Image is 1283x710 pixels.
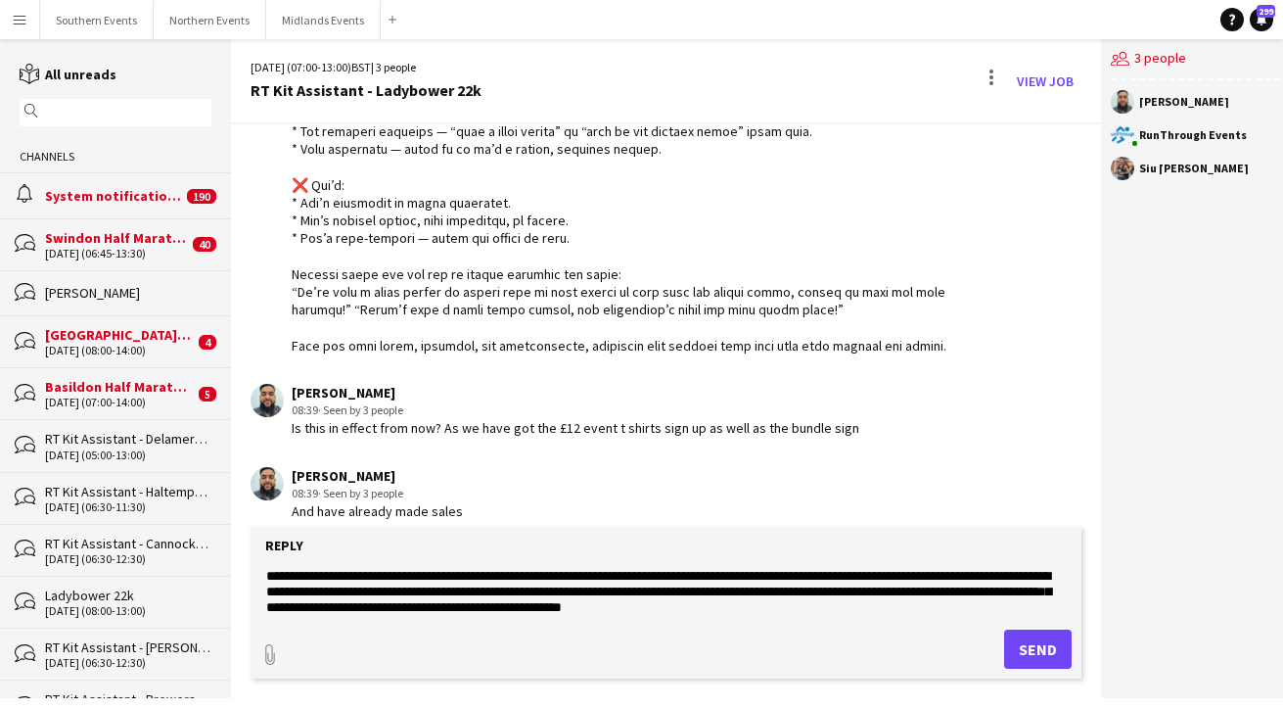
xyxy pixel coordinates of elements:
[1139,163,1249,174] div: Siu [PERSON_NAME]
[1257,5,1275,18] span: 299
[292,384,859,402] div: [PERSON_NAME]
[251,81,481,99] div: RT Kit Assistant - Ladybower 22k
[40,1,154,39] button: Southern Events
[45,500,211,514] div: [DATE] (06:30-11:30)
[1111,39,1281,80] div: 3 people
[45,187,182,205] div: System notifications
[45,284,211,302] div: [PERSON_NAME]
[318,402,403,417] span: · Seen by 3 people
[292,402,859,419] div: 08:39
[45,378,194,396] div: Basildon Half Marathon & Juniors
[45,604,211,618] div: [DATE] (08:00-13:00)
[1139,129,1247,141] div: RunThrough Events
[1250,8,1273,31] a: 299
[199,387,216,402] span: 5
[1139,96,1229,108] div: [PERSON_NAME]
[45,229,188,247] div: Swindon Half Marathon
[45,639,211,656] div: RT Kit Assistant - [PERSON_NAME] 10km & Half Marathon
[45,247,188,260] div: [DATE] (06:45-13:30)
[45,344,194,357] div: [DATE] (08:00-14:00)
[193,237,216,252] span: 40
[187,189,216,204] span: 190
[292,419,859,437] div: Is this in effect from now? As we have got the £12 event t shirts sign up as well as the bundle sign
[1004,630,1072,669] button: Send
[45,430,211,448] div: RT Kit Assistant - Delamere Forest 21k and 42k
[292,485,463,502] div: 08:39
[45,396,194,409] div: [DATE] (07:00-14:00)
[154,1,266,39] button: Northern Events
[45,449,211,462] div: [DATE] (05:00-13:00)
[292,467,463,485] div: [PERSON_NAME]
[292,502,463,520] div: And have already made sales
[45,552,211,566] div: [DATE] (06:30-12:30)
[45,587,211,604] div: Ladybower 22k
[351,60,371,74] span: BST
[318,486,403,500] span: · Seen by 3 people
[45,483,211,500] div: RT Kit Assistant - Haltemprice 10k
[45,656,211,670] div: [DATE] (06:30-12:30)
[251,59,481,76] div: [DATE] (07:00-13:00) | 3 people
[45,326,194,344] div: [GEOGRAPHIC_DATA] Half Marathon
[45,535,211,552] div: RT Kit Assistant - Cannock Chase Running Festival
[45,690,211,708] div: RT Kit Assistant - Brewers 10k & 5k
[199,335,216,350] span: 4
[265,537,303,554] label: Reply
[20,66,116,83] a: All unreads
[266,1,381,39] button: Midlands Events
[1009,66,1081,97] a: View Job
